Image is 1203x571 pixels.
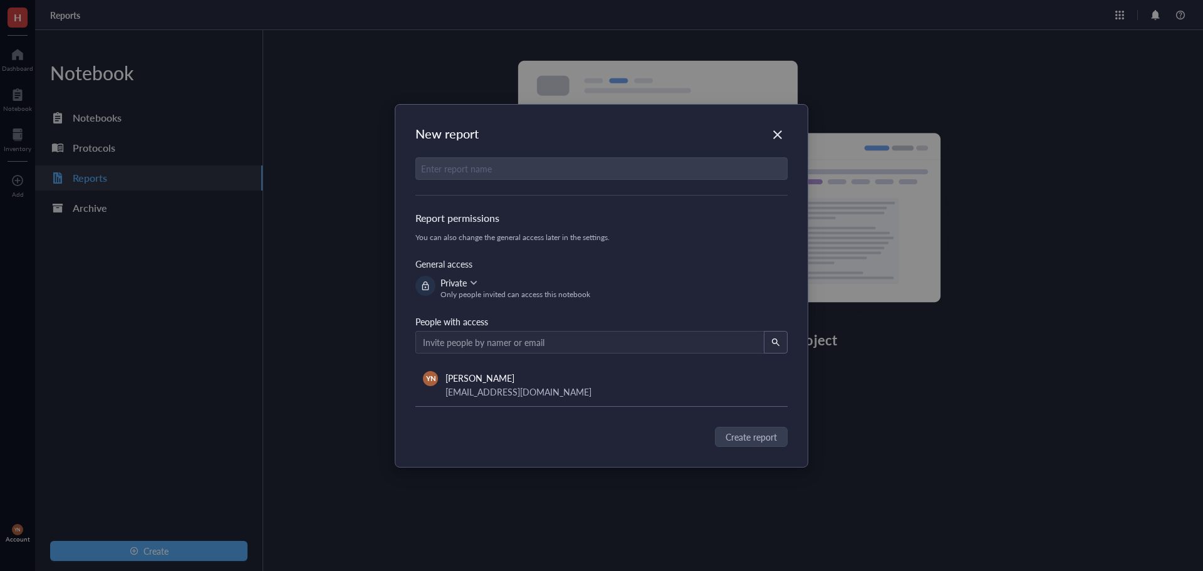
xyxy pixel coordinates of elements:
[768,125,788,145] button: Close
[425,373,435,384] span: YN
[440,290,590,300] div: Only people invited can access this notebook
[415,211,788,226] div: Report permissions
[415,257,788,271] div: General access
[445,371,591,385] div: [PERSON_NAME]
[715,427,788,447] button: Create report
[415,315,788,328] div: People with access
[415,233,788,242] div: You can also change the general access later in the settings.
[445,385,591,399] div: [EMAIL_ADDRESS][DOMAIN_NAME]
[440,276,467,290] div: Private
[415,125,479,142] div: New report
[416,158,787,181] input: Enter report name
[768,127,788,142] span: Close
